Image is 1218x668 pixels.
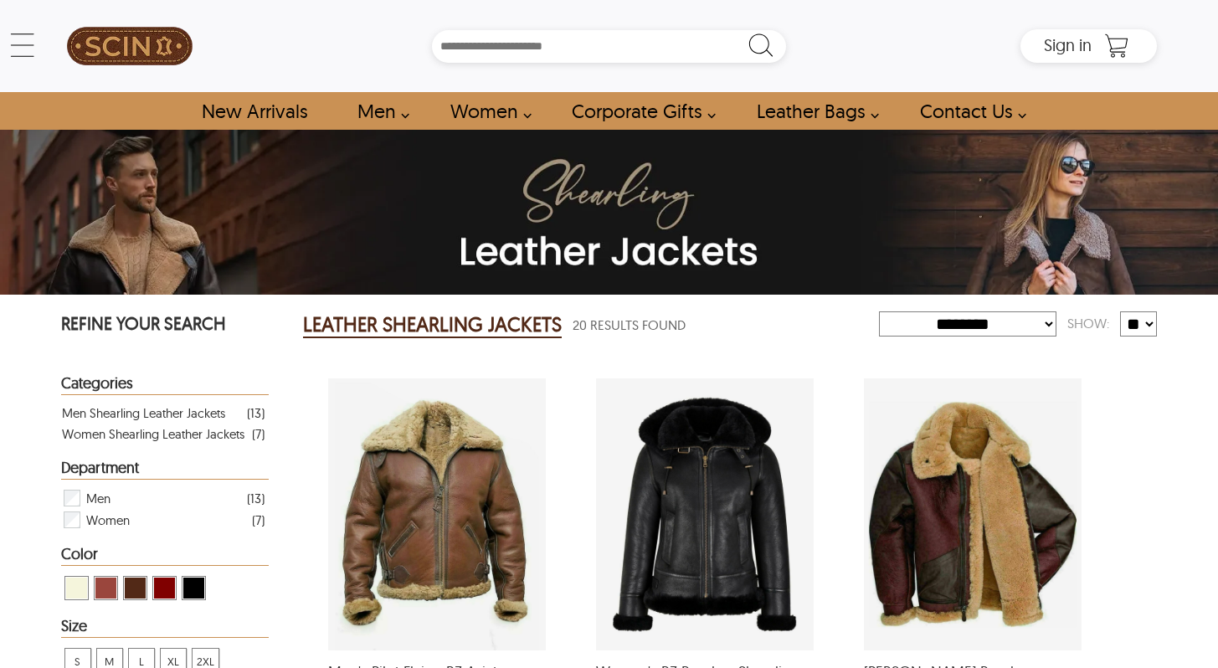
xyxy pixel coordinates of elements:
div: View Black Leather Shearling Jackets [182,576,206,600]
span: 20 Results Found [573,315,686,336]
a: Shopping Cart [1100,33,1133,59]
h2: LEATHER SHEARLING JACKETS [303,311,562,338]
img: SCIN [67,8,193,84]
div: ( 13 ) [247,403,265,424]
div: Show: [1056,309,1120,338]
a: Shop Women Leather Jackets [431,92,541,130]
div: View Maroon Leather Shearling Jackets [152,576,177,600]
div: Leather Shearling Jackets 20 Results Found [303,308,879,342]
a: Shop Leather Bags [737,92,888,130]
p: REFINE YOUR SEARCH [61,311,270,339]
div: Men Shearling Leather Jackets [62,403,225,424]
span: Men [86,487,110,509]
a: contact-us [901,92,1036,130]
div: Filter Women Leather Shearling Jackets [62,509,265,531]
a: Filter Women Shearling Leather Jackets [62,424,265,444]
div: Heading Filter Leather Shearling Jackets by Color [61,546,270,566]
div: ( 7 ) [252,424,265,444]
div: View Cognac Leather Shearling Jackets [94,576,118,600]
a: Sign in [1044,40,1092,54]
a: shop men's leather jackets [338,92,419,130]
div: View Beige Leather Shearling Jackets [64,576,89,600]
div: ( 7 ) [252,510,265,531]
div: Heading Filter Leather Shearling Jackets by Department [61,460,270,480]
div: Heading Filter Leather Shearling Jackets by Size [61,618,270,638]
div: Women Shearling Leather Jackets [62,424,244,444]
div: ( 13 ) [247,488,265,509]
div: View Brown ( Brand Color ) Leather Shearling Jackets [123,576,147,600]
a: Filter Men Shearling Leather Jackets [62,403,265,424]
a: Shop New Arrivals [182,92,326,130]
div: Filter Men Leather Shearling Jackets [62,487,265,509]
div: Heading Filter Leather Shearling Jackets by Categories [61,375,270,395]
a: Shop Leather Corporate Gifts [552,92,725,130]
a: SCIN [61,8,198,84]
span: Women [86,509,130,531]
span: Sign in [1044,34,1092,55]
